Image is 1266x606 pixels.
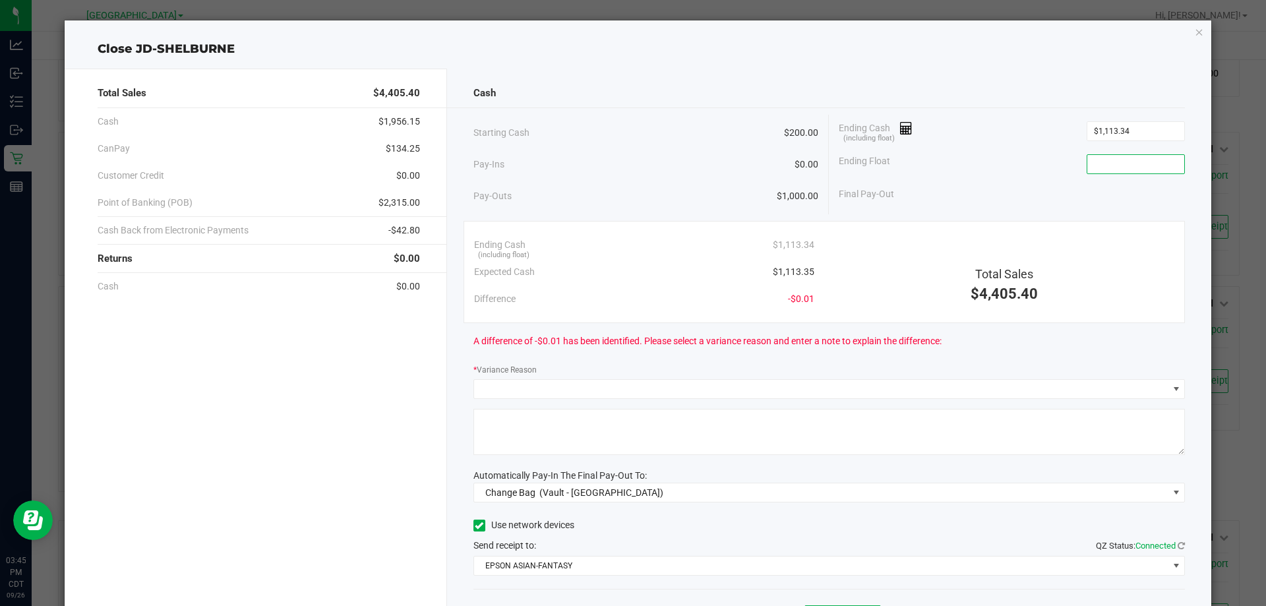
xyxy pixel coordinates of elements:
span: (Vault - [GEOGRAPHIC_DATA]) [539,487,663,498]
span: $200.00 [784,126,818,140]
span: (including float) [478,250,529,261]
span: $0.00 [396,280,420,293]
div: Close JD-SHELBURNE [65,40,1212,58]
span: $1,113.35 [773,265,814,279]
span: $1,113.34 [773,238,814,252]
span: Cash [98,115,119,129]
span: Ending Cash [474,238,526,252]
span: Final Pay-Out [839,187,894,201]
span: Pay-Outs [473,189,512,203]
iframe: Resource center [13,500,53,540]
span: -$42.80 [388,224,420,237]
span: (including float) [843,133,895,144]
span: Total Sales [98,86,146,101]
label: Variance Reason [473,364,537,376]
span: $1,956.15 [378,115,420,129]
span: Connected [1135,541,1176,551]
span: Cash [98,280,119,293]
span: Ending Float [839,154,890,174]
span: $134.25 [386,142,420,156]
span: $4,405.40 [971,286,1038,302]
span: Change Bag [485,487,535,498]
span: $2,315.00 [378,196,420,210]
span: Starting Cash [473,126,529,140]
span: Expected Cash [474,265,535,279]
span: $0.00 [394,251,420,266]
label: Use network devices [473,518,574,532]
span: $4,405.40 [373,86,420,101]
span: EPSON ASIAN-FANTASY [474,557,1168,575]
span: $0.00 [396,169,420,183]
span: Total Sales [975,267,1033,281]
span: -$0.01 [788,292,814,306]
span: $1,000.00 [777,189,818,203]
span: A difference of -$0.01 has been identified. Please select a variance reason and enter a note to e... [473,334,942,348]
span: Difference [474,292,516,306]
span: Customer Credit [98,169,164,183]
span: Cash Back from Electronic Payments [98,224,249,237]
span: Ending Cash [839,121,913,141]
span: Automatically Pay-In The Final Pay-Out To: [473,470,647,481]
span: Send receipt to: [473,540,536,551]
span: CanPay [98,142,130,156]
span: QZ Status: [1096,541,1185,551]
span: Cash [473,86,496,101]
span: Pay-Ins [473,158,504,171]
span: $0.00 [795,158,818,171]
span: Point of Banking (POB) [98,196,193,210]
div: Returns [98,245,420,273]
